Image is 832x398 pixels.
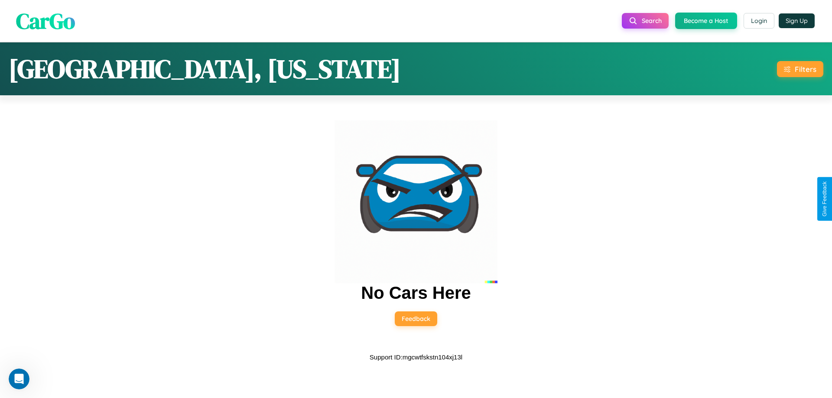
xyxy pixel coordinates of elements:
p: Support ID: mgcwtfskstn104xj13l [370,351,462,363]
button: Login [744,13,774,29]
button: Sign Up [779,13,815,28]
div: Filters [795,65,816,74]
button: Become a Host [675,13,737,29]
div: Give Feedback [822,181,828,217]
button: Search [622,13,669,29]
iframe: Intercom live chat [9,369,29,389]
button: Filters [777,61,823,77]
img: car [335,120,497,283]
h1: [GEOGRAPHIC_DATA], [US_STATE] [9,51,401,87]
h2: No Cars Here [361,283,471,303]
span: Search [642,17,662,25]
button: Feedback [395,311,437,326]
span: CarGo [16,6,75,36]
